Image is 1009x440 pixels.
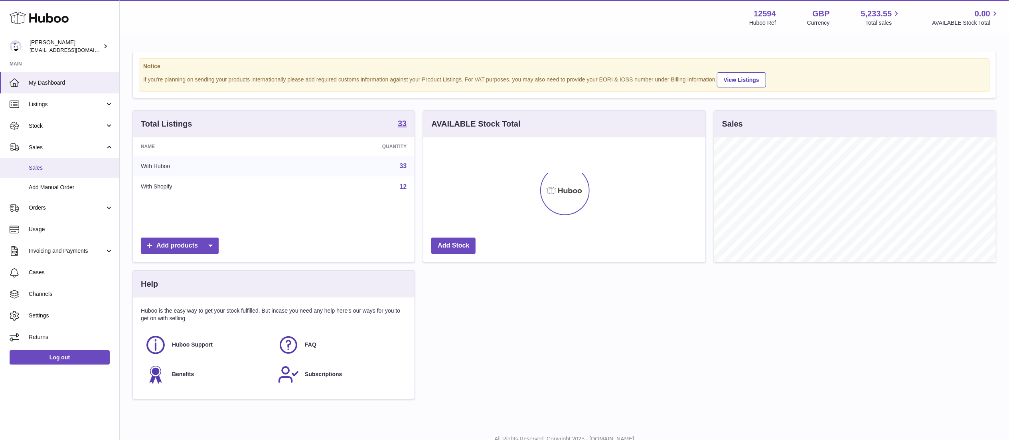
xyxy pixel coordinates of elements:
a: 12 [400,183,407,190]
span: Orders [29,204,105,212]
strong: 12594 [754,8,776,19]
a: 33 [400,163,407,169]
a: 0.00 AVAILABLE Stock Total [932,8,999,27]
h3: Help [141,279,158,289]
a: 5,233.55 Total sales [861,8,901,27]
strong: Notice [143,63,985,70]
span: Sales [29,164,113,172]
a: FAQ [278,334,403,356]
strong: 33 [398,119,407,127]
h3: AVAILABLE Stock Total [431,119,520,129]
h3: Sales [722,119,743,129]
span: FAQ [305,341,316,349]
a: Log out [10,350,110,365]
span: 0.00 [975,8,990,19]
span: AVAILABLE Stock Total [932,19,999,27]
strong: GBP [812,8,829,19]
a: Huboo Support [145,334,270,356]
th: Name [133,137,285,156]
th: Quantity [285,137,415,156]
div: Huboo Ref [749,19,776,27]
a: Subscriptions [278,364,403,385]
a: Add Stock [431,238,476,254]
span: Add Manual Order [29,184,113,191]
div: If you're planning on sending your products internationally please add required customs informati... [143,71,985,87]
span: Listings [29,101,105,108]
span: Benefits [172,371,194,378]
div: [PERSON_NAME] [30,39,101,54]
td: With Huboo [133,156,285,176]
span: Usage [29,226,113,233]
span: [EMAIL_ADDRESS][DOMAIN_NAME] [30,47,117,53]
span: Returns [29,333,113,341]
div: Currency [807,19,830,27]
span: Channels [29,290,113,298]
span: 5,233.55 [861,8,892,19]
span: Huboo Support [172,341,213,349]
span: Subscriptions [305,371,342,378]
span: Invoicing and Payments [29,247,105,255]
a: Add products [141,238,219,254]
span: Sales [29,144,105,151]
td: With Shopify [133,176,285,197]
a: View Listings [717,72,766,87]
h3: Total Listings [141,119,192,129]
img: internalAdmin-12594@internal.huboo.com [10,40,22,52]
a: 33 [398,119,407,129]
span: My Dashboard [29,79,113,87]
span: Settings [29,312,113,319]
span: Stock [29,122,105,130]
span: Total sales [865,19,901,27]
span: Cases [29,269,113,276]
p: Huboo is the easy way to get your stock fulfilled. But incase you need any help here's our ways f... [141,307,407,322]
a: Benefits [145,364,270,385]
